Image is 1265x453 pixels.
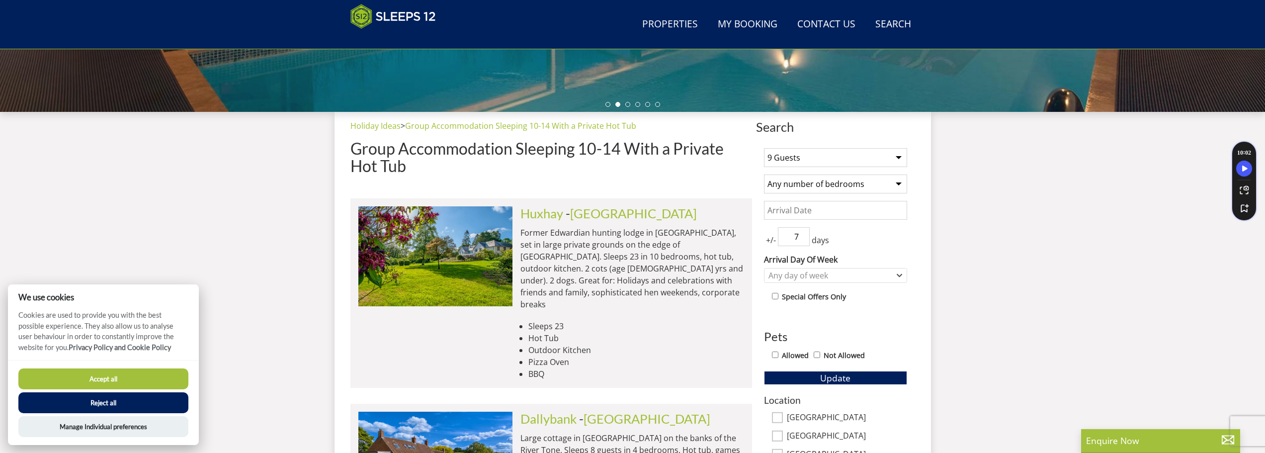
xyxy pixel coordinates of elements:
a: Search [871,13,915,36]
a: Privacy Policy and Cookie Policy [69,343,171,352]
li: Hot Tub [528,332,744,344]
button: Update [764,371,907,385]
label: Arrival Day Of Week [764,254,907,266]
span: - [566,206,697,221]
button: Reject all [18,392,188,413]
a: Contact Us [793,13,859,36]
a: Properties [638,13,702,36]
button: Accept all [18,368,188,389]
img: duxhams-somerset-holiday-accomodation-sleeps-12.original.jpg [358,206,512,306]
span: Search [756,120,915,134]
a: Huxhay [520,206,563,221]
span: Update [820,372,850,384]
h2: We use cookies [8,292,199,302]
a: [GEOGRAPHIC_DATA] [584,411,710,426]
p: Cookies are used to provide you with the best possible experience. They also allow us to analyse ... [8,310,199,360]
iframe: Customer reviews powered by Trustpilot [345,35,450,43]
label: Not Allowed [824,350,865,361]
label: Allowed [782,350,809,361]
span: - [579,411,710,426]
button: Manage Individual preferences [18,416,188,437]
a: Holiday Ideas [350,120,401,131]
li: Pizza Oven [528,356,744,368]
a: Dallybank [520,411,577,426]
label: Special Offers Only [782,291,846,302]
a: [GEOGRAPHIC_DATA] [570,206,697,221]
li: Outdoor Kitchen [528,344,744,356]
li: Sleeps 23 [528,320,744,332]
input: Arrival Date [764,201,907,220]
p: Former Edwardian hunting lodge in [GEOGRAPHIC_DATA], set in large private grounds on the edge of ... [520,227,744,310]
span: days [810,234,831,246]
div: Any day of week [766,270,895,281]
a: Group Accommodation Sleeping 10-14 With a Private Hot Tub [405,120,636,131]
label: [GEOGRAPHIC_DATA] [787,431,907,442]
span: +/- [764,234,778,246]
a: My Booking [714,13,781,36]
img: Sleeps 12 [350,4,436,29]
h3: Pets [764,330,907,343]
span: > [401,120,405,131]
li: BBQ [528,368,744,380]
p: Enquire Now [1086,434,1235,447]
label: [GEOGRAPHIC_DATA] [787,413,907,424]
div: Combobox [764,268,907,283]
h3: Location [764,395,907,405]
h1: Group Accommodation Sleeping 10-14 With a Private Hot Tub [350,140,752,175]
